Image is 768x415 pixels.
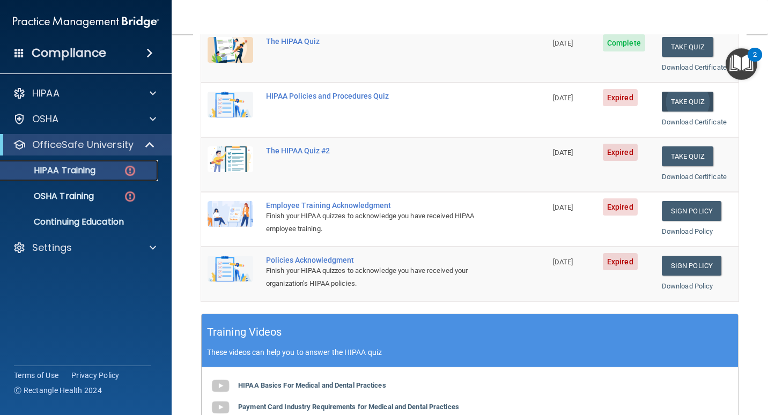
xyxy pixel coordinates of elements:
[726,48,757,80] button: Open Resource Center, 2 new notifications
[7,165,95,176] p: HIPAA Training
[32,241,72,254] p: Settings
[662,118,727,126] a: Download Certificate
[266,37,493,46] div: The HIPAA Quiz
[553,94,573,102] span: [DATE]
[603,253,638,270] span: Expired
[238,381,386,389] b: HIPAA Basics For Medical and Dental Practices
[32,46,106,61] h4: Compliance
[210,375,231,397] img: gray_youtube_icon.38fcd6cc.png
[603,34,645,51] span: Complete
[553,149,573,157] span: [DATE]
[13,241,156,254] a: Settings
[13,87,156,100] a: HIPAA
[753,55,757,69] div: 2
[662,282,713,290] a: Download Policy
[603,89,638,106] span: Expired
[603,144,638,161] span: Expired
[662,256,721,276] a: Sign Policy
[207,348,733,357] p: These videos can help you to answer the HIPAA quiz
[266,256,493,264] div: Policies Acknowledgment
[32,87,60,100] p: HIPAA
[662,63,727,71] a: Download Certificate
[266,264,493,290] div: Finish your HIPAA quizzes to acknowledge you have received your organization’s HIPAA policies.
[238,403,459,411] b: Payment Card Industry Requirements for Medical and Dental Practices
[123,164,137,177] img: danger-circle.6113f641.png
[13,11,159,33] img: PMB logo
[603,198,638,216] span: Expired
[71,370,120,381] a: Privacy Policy
[662,146,713,166] button: Take Quiz
[662,37,713,57] button: Take Quiz
[266,210,493,235] div: Finish your HIPAA quizzes to acknowledge you have received HIPAA employee training.
[662,227,713,235] a: Download Policy
[553,203,573,211] span: [DATE]
[662,201,721,221] a: Sign Policy
[266,92,493,100] div: HIPAA Policies and Procedures Quiz
[123,190,137,203] img: danger-circle.6113f641.png
[13,113,156,125] a: OSHA
[266,146,493,155] div: The HIPAA Quiz #2
[32,138,134,151] p: OfficeSafe University
[553,258,573,266] span: [DATE]
[553,39,573,47] span: [DATE]
[14,385,102,396] span: Ⓒ Rectangle Health 2024
[662,92,713,112] button: Take Quiz
[14,370,58,381] a: Terms of Use
[7,217,153,227] p: Continuing Education
[207,323,282,342] h5: Training Videos
[7,191,94,202] p: OSHA Training
[32,113,59,125] p: OSHA
[266,201,493,210] div: Employee Training Acknowledgment
[662,173,727,181] a: Download Certificate
[13,138,156,151] a: OfficeSafe University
